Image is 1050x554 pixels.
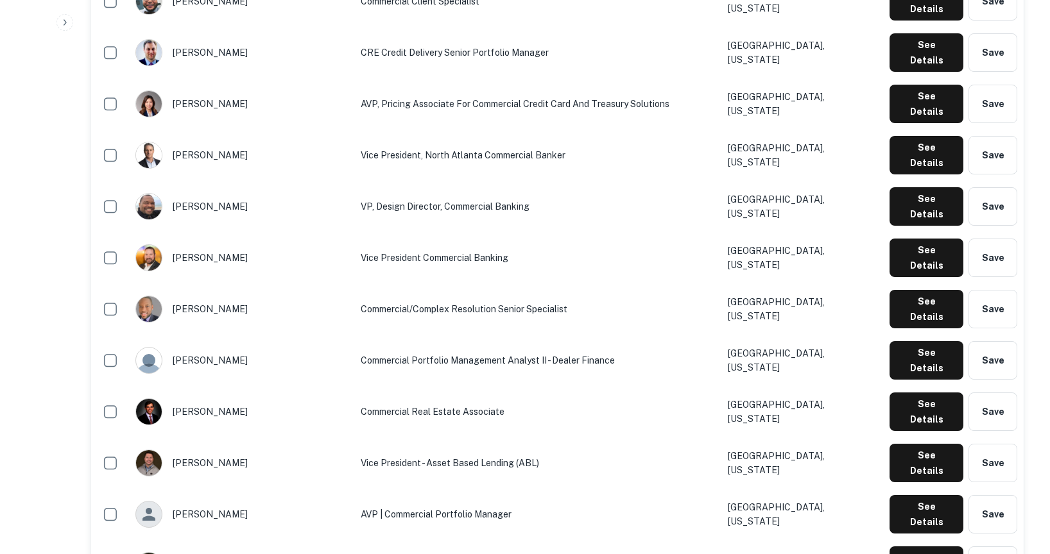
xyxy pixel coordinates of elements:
[968,187,1017,226] button: Save
[890,290,963,328] button: See Details
[890,341,963,380] button: See Details
[354,489,721,540] td: AVP | Commercial Portfolio Manager
[890,239,963,277] button: See Details
[135,90,348,117] div: [PERSON_NAME]
[136,399,162,424] img: 1565220605501
[721,283,883,335] td: [GEOGRAPHIC_DATA], [US_STATE]
[354,181,721,232] td: VP, Design Director, Commercial Banking
[890,136,963,174] button: See Details
[354,283,721,335] td: Commercial/Complex Resolution Senior Specialist
[721,232,883,283] td: [GEOGRAPHIC_DATA], [US_STATE]
[890,85,963,123] button: See Details
[968,239,1017,277] button: Save
[354,232,721,283] td: Vice President Commercial Banking
[135,244,348,271] div: [PERSON_NAME]
[968,290,1017,328] button: Save
[721,437,883,489] td: [GEOGRAPHIC_DATA], [US_STATE]
[890,392,963,431] button: See Details
[721,27,883,78] td: [GEOGRAPHIC_DATA], [US_STATE]
[136,245,162,271] img: 1706196771162
[135,39,348,66] div: [PERSON_NAME]
[136,142,162,168] img: 1657674179646
[136,450,162,476] img: 1589203403037
[721,489,883,540] td: [GEOGRAPHIC_DATA], [US_STATE]
[136,296,162,322] img: 1703459591987
[986,451,1050,513] iframe: Chat Widget
[890,187,963,226] button: See Details
[721,335,883,386] td: [GEOGRAPHIC_DATA], [US_STATE]
[136,194,162,219] img: 1516284977103
[968,33,1017,72] button: Save
[968,495,1017,533] button: Save
[890,33,963,72] button: See Details
[354,386,721,437] td: Commercial Real Estate Associate
[968,392,1017,431] button: Save
[135,501,348,528] div: [PERSON_NAME]
[354,335,721,386] td: Commercial Portfolio Management Analyst II - Dealer Finance
[135,398,348,425] div: [PERSON_NAME]
[890,444,963,482] button: See Details
[354,130,721,181] td: Vice President, North Atlanta Commercial Banker
[135,296,348,323] div: [PERSON_NAME]
[721,181,883,232] td: [GEOGRAPHIC_DATA], [US_STATE]
[136,348,162,373] img: 9c8pery4andzj6ohjkjp54ma2
[721,78,883,130] td: [GEOGRAPHIC_DATA], [US_STATE]
[135,449,348,476] div: [PERSON_NAME]
[968,136,1017,174] button: Save
[135,142,348,169] div: [PERSON_NAME]
[721,386,883,437] td: [GEOGRAPHIC_DATA], [US_STATE]
[354,78,721,130] td: AVP, Pricing Associate for Commercial Credit Card and Treasury Solutions
[136,40,162,65] img: 1614867239832
[354,437,721,489] td: Vice President - Asset Based Lending (ABL)
[968,341,1017,380] button: Save
[354,27,721,78] td: CRE Credit Delivery Senior Portfolio Manager
[135,193,348,220] div: [PERSON_NAME]
[721,130,883,181] td: [GEOGRAPHIC_DATA], [US_STATE]
[890,495,963,533] button: See Details
[968,444,1017,482] button: Save
[968,85,1017,123] button: Save
[136,91,162,117] img: 1707497937761
[135,347,348,374] div: [PERSON_NAME]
